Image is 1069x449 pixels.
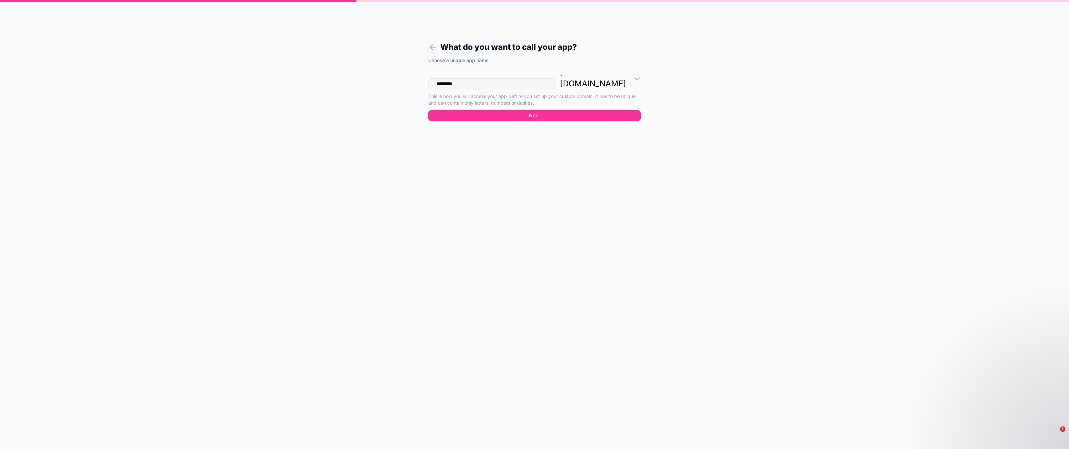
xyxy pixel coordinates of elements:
p: . [DOMAIN_NAME] [560,68,626,89]
span: 1 [1060,426,1065,432]
label: Choose a unique app name [428,57,488,64]
h1: What do you want to call your app? [428,41,641,53]
button: Next [428,110,641,121]
iframe: Intercom notifications message [936,385,1069,431]
iframe: Intercom live chat [1046,426,1062,442]
p: This is how you will access your app before you set up your custom domain. It has to be unique an... [428,93,641,106]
